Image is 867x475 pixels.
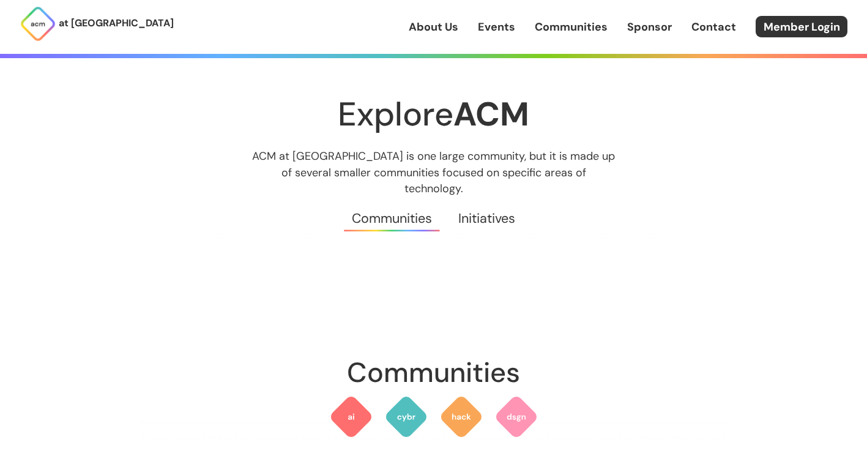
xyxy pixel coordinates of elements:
img: ACM Cyber [384,395,428,439]
img: ACM Design [494,395,538,439]
img: ACM AI [329,395,373,439]
h2: Communities [140,351,727,395]
a: Contact [691,19,736,35]
a: at [GEOGRAPHIC_DATA] [20,6,174,42]
a: Events [478,19,515,35]
a: Initiatives [445,196,529,241]
a: Communities [535,19,608,35]
strong: ACM [453,92,529,136]
img: ACM Logo [20,6,56,42]
p: ACM at [GEOGRAPHIC_DATA] is one large community, but it is made up of several smaller communities... [241,148,627,196]
a: About Us [409,19,458,35]
a: Communities [338,196,445,241]
a: Member Login [756,16,847,37]
a: Sponsor [627,19,672,35]
img: ACM Hack [439,395,483,439]
p: at [GEOGRAPHIC_DATA] [59,15,174,31]
h1: Explore [140,96,727,132]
